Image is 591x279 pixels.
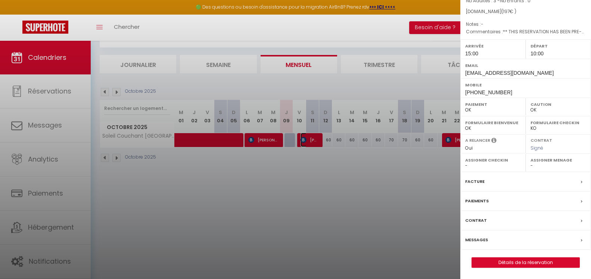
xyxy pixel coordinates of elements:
[491,137,497,145] i: Sélectionner OUI si vous souhaiter envoyer les séquences de messages post-checkout
[465,42,521,50] label: Arrivée
[531,101,586,108] label: Caution
[465,89,512,95] span: [PHONE_NUMBER]
[531,42,586,50] label: Départ
[466,8,585,15] div: [DOMAIN_NAME]
[465,119,521,126] label: Formulaire Bienvenue
[531,156,586,164] label: Assigner Menage
[465,81,586,89] label: Mobile
[465,70,554,76] span: [EMAIL_ADDRESS][DOMAIN_NAME]
[465,62,586,69] label: Email
[466,28,585,36] p: Commentaires :
[531,50,544,56] span: 10:00
[531,145,543,151] span: Signé
[465,236,488,244] label: Messages
[465,50,478,56] span: 15:00
[465,101,521,108] label: Paiement
[465,137,490,144] label: A relancer
[465,156,521,164] label: Assigner Checkin
[503,8,510,15] span: 197
[466,21,585,28] p: Notes :
[531,137,552,142] label: Contrat
[501,8,516,15] span: ( € )
[481,21,483,27] span: -
[465,197,489,205] label: Paiements
[472,258,579,267] a: Détails de la réservation
[531,119,586,126] label: Formulaire Checkin
[465,217,487,224] label: Contrat
[465,178,485,186] label: Facture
